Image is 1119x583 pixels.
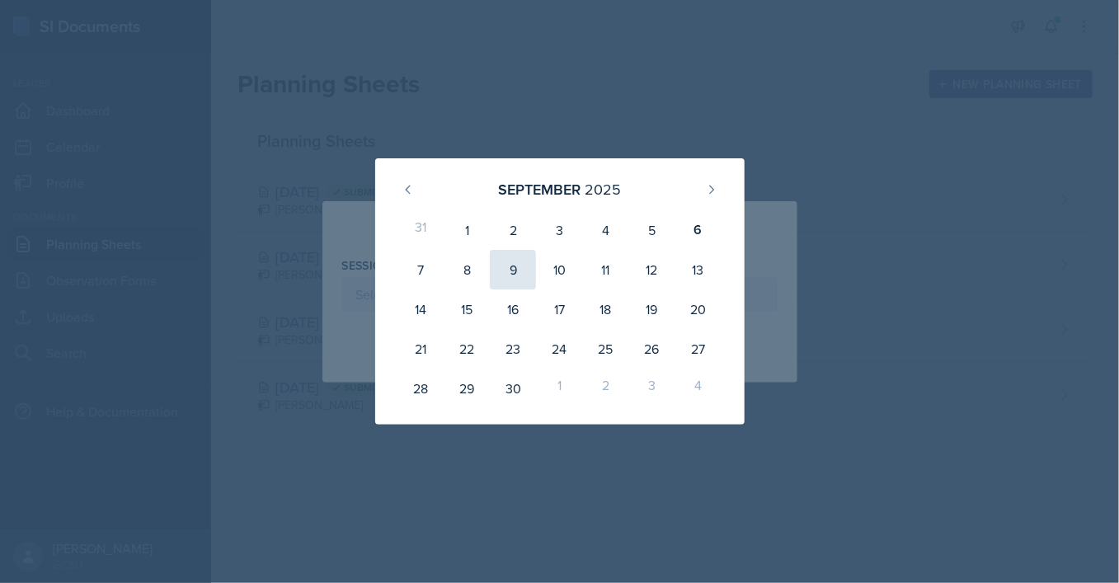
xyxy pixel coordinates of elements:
div: 1 [536,369,582,408]
div: 3 [628,369,675,408]
div: 6 [675,210,721,250]
div: 14 [398,289,444,329]
div: 30 [490,369,536,408]
div: 2 [582,369,628,408]
div: 17 [536,289,582,329]
div: 27 [675,329,721,369]
div: 1 [444,210,490,250]
div: 15 [444,289,490,329]
div: 7 [398,250,444,289]
div: 16 [490,289,536,329]
div: 2025 [585,178,621,200]
div: 3 [536,210,582,250]
div: 19 [628,289,675,329]
div: 25 [582,329,628,369]
div: 28 [398,369,444,408]
div: 26 [628,329,675,369]
div: 22 [444,329,490,369]
div: 5 [628,210,675,250]
div: 10 [536,250,582,289]
div: 24 [536,329,582,369]
div: 8 [444,250,490,289]
div: September [498,178,581,200]
div: 23 [490,329,536,369]
div: 9 [490,250,536,289]
div: 4 [675,369,721,408]
div: 11 [582,250,628,289]
div: 18 [582,289,628,329]
div: 29 [444,369,490,408]
div: 12 [628,250,675,289]
div: 13 [675,250,721,289]
div: 4 [582,210,628,250]
div: 21 [398,329,444,369]
div: 31 [398,210,444,250]
div: 2 [490,210,536,250]
div: 20 [675,289,721,329]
